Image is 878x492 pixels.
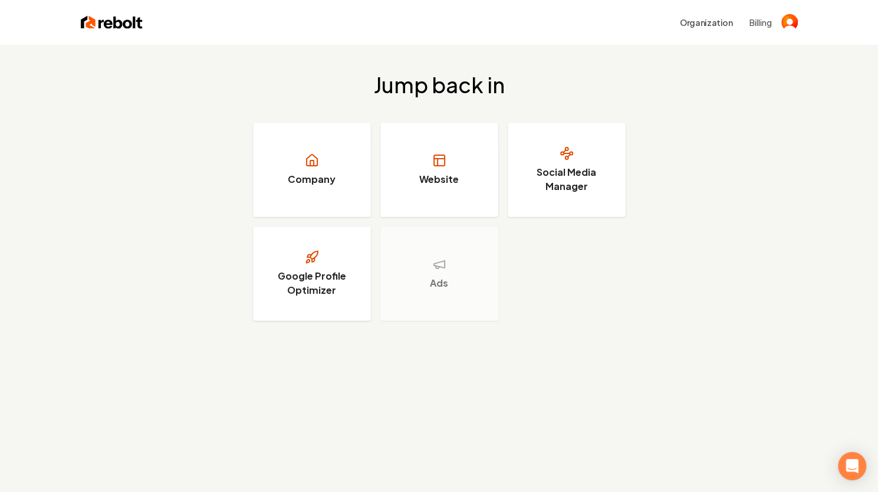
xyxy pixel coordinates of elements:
h3: Social Media Manager [522,165,611,193]
button: Organization [673,12,740,33]
h3: Company [288,172,336,186]
img: Rebolt Logo [81,14,143,31]
button: Open user button [781,14,798,31]
div: Open Intercom Messenger [838,452,866,480]
a: Website [380,123,498,217]
img: 's logo [781,14,798,31]
h3: Google Profile Optimizer [268,269,356,297]
a: Google Profile Optimizer [253,227,371,321]
a: Social Media Manager [508,123,626,217]
button: Billing [749,17,772,28]
h3: Ads [430,276,448,290]
h2: Jump back in [374,73,505,97]
a: Company [253,123,371,217]
h3: Website [419,172,459,186]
